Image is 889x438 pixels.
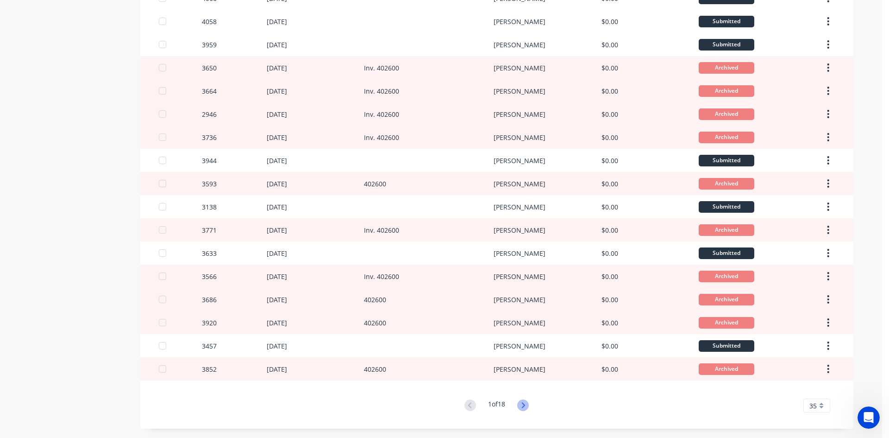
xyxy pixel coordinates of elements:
[494,179,545,189] div: [PERSON_NAME]
[601,156,618,165] div: $0.00
[494,341,545,351] div: [PERSON_NAME]
[267,156,287,165] div: [DATE]
[494,202,545,212] div: [PERSON_NAME]
[699,294,754,305] div: Archived
[699,16,754,27] div: Submitted
[202,109,217,119] div: 2946
[364,225,399,235] div: Inv. 402600
[494,156,545,165] div: [PERSON_NAME]
[364,86,399,96] div: Inv. 402600
[494,295,545,305] div: [PERSON_NAME]
[202,295,217,305] div: 3686
[699,108,754,120] div: Archived
[267,63,287,73] div: [DATE]
[202,133,217,142] div: 3736
[809,401,817,411] span: 35
[202,63,217,73] div: 3650
[858,406,880,429] iframe: Intercom live chat
[699,85,754,97] div: Archived
[699,317,754,329] div: Archived
[267,202,287,212] div: [DATE]
[601,63,618,73] div: $0.00
[364,272,399,281] div: Inv. 402600
[601,341,618,351] div: $0.00
[364,109,399,119] div: Inv. 402600
[601,179,618,189] div: $0.00
[494,133,545,142] div: [PERSON_NAME]
[699,132,754,143] div: Archived
[699,201,754,213] div: Submitted
[202,225,217,235] div: 3771
[494,63,545,73] div: [PERSON_NAME]
[601,364,618,374] div: $0.00
[202,248,217,258] div: 3633
[601,318,618,328] div: $0.00
[364,63,399,73] div: Inv. 402600
[699,363,754,375] div: Archived
[202,202,217,212] div: 3138
[364,179,386,189] div: 402600
[267,17,287,26] div: [DATE]
[699,178,754,190] div: Archived
[202,156,217,165] div: 3944
[494,40,545,50] div: [PERSON_NAME]
[202,40,217,50] div: 3959
[699,248,754,259] div: Submitted
[267,109,287,119] div: [DATE]
[601,202,618,212] div: $0.00
[601,295,618,305] div: $0.00
[364,295,386,305] div: 402600
[601,248,618,258] div: $0.00
[601,17,618,26] div: $0.00
[494,225,545,235] div: [PERSON_NAME]
[601,272,618,281] div: $0.00
[364,318,386,328] div: 402600
[364,133,399,142] div: Inv. 402600
[494,272,545,281] div: [PERSON_NAME]
[601,109,618,119] div: $0.00
[699,39,754,51] div: Submitted
[494,364,545,374] div: [PERSON_NAME]
[202,364,217,374] div: 3852
[267,86,287,96] div: [DATE]
[267,295,287,305] div: [DATE]
[494,248,545,258] div: [PERSON_NAME]
[202,86,217,96] div: 3664
[267,341,287,351] div: [DATE]
[267,364,287,374] div: [DATE]
[364,364,386,374] div: 402600
[494,318,545,328] div: [PERSON_NAME]
[494,17,545,26] div: [PERSON_NAME]
[202,272,217,281] div: 3566
[202,179,217,189] div: 3593
[267,272,287,281] div: [DATE]
[267,318,287,328] div: [DATE]
[699,340,754,352] div: Submitted
[267,133,287,142] div: [DATE]
[267,248,287,258] div: [DATE]
[267,225,287,235] div: [DATE]
[699,62,754,74] div: Archived
[699,224,754,236] div: Archived
[202,318,217,328] div: 3920
[601,133,618,142] div: $0.00
[202,17,217,26] div: 4058
[699,271,754,282] div: Archived
[699,155,754,166] div: Submitted
[494,86,545,96] div: [PERSON_NAME]
[494,109,545,119] div: [PERSON_NAME]
[601,225,618,235] div: $0.00
[202,341,217,351] div: 3457
[267,40,287,50] div: [DATE]
[488,399,505,413] div: 1 of 18
[601,40,618,50] div: $0.00
[601,86,618,96] div: $0.00
[267,179,287,189] div: [DATE]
